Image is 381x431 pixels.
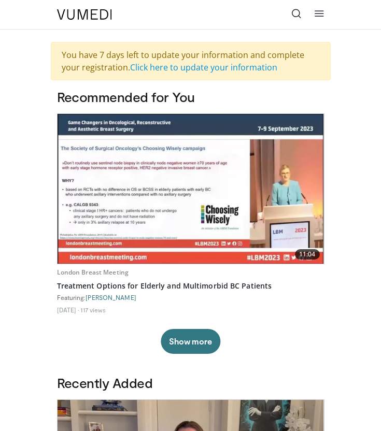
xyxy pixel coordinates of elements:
a: London Breast Meeting [57,268,129,277]
div: Featuring: [57,293,324,301]
li: 117 views [80,306,106,314]
div: You have 7 days left to update your information and complete your registration. [51,42,331,80]
a: Treatment Options for Elderly and Multimorbid BC Patients [57,281,324,291]
img: 34c27614-361a-4642-82da-c900a20b6d0a.620x360_q85_upscale.jpg [58,114,324,264]
span: 11:04 [295,249,320,260]
img: VuMedi Logo [57,9,112,20]
a: [PERSON_NAME] [86,294,136,301]
a: Click here to update your information [130,62,277,73]
a: 11:04 [58,114,324,264]
li: [DATE] [57,306,79,314]
button: Show more [161,329,220,354]
h3: Recommended for You [57,89,324,105]
h3: Recently Added [57,375,324,391]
